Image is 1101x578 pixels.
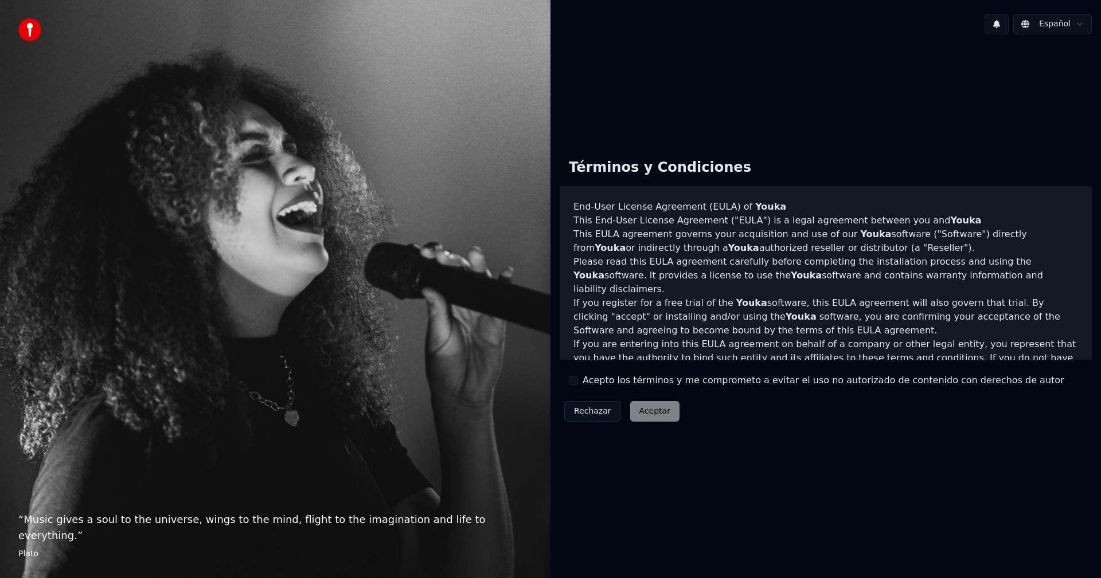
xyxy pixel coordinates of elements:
[18,548,532,560] footer: Plato
[583,373,1064,387] label: Acepto los términos y me comprometo a evitar el uso no autorizado de contenido con derechos de autor
[573,200,1078,214] h3: End-User License Agreement (EULA) of
[18,18,41,41] img: youka
[860,229,891,239] span: Youka
[573,214,1078,227] p: This End-User License Agreement ("EULA") is a legal agreement between you and
[950,215,981,226] span: Youka
[560,150,760,186] div: Términos y Condiciones
[564,401,621,422] button: Rechazar
[573,227,1078,255] p: This EULA agreement governs your acquisition and use of our software ("Software") directly from o...
[791,270,822,281] span: Youka
[595,242,626,253] span: Youka
[786,311,817,322] span: Youka
[573,270,604,281] span: Youka
[755,201,786,212] span: Youka
[573,255,1078,296] p: Please read this EULA agreement carefully before completing the installation process and using th...
[573,337,1078,392] p: If you are entering into this EULA agreement on behalf of a company or other legal entity, you re...
[736,297,767,308] span: Youka
[573,296,1078,337] p: If you register for a free trial of the software, this EULA agreement will also govern that trial...
[728,242,759,253] span: Youka
[18,512,532,544] p: “ Music gives a soul to the universe, wings to the mind, flight to the imagination and life to ev...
